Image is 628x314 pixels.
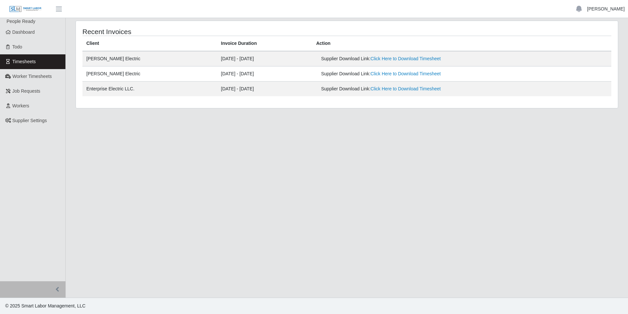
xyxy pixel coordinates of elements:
th: Client [82,36,217,51]
td: [PERSON_NAME] Electric [82,66,217,82]
span: People Ready [7,19,35,24]
span: Timesheets [12,59,36,64]
td: Enterprise Electric LLC. [82,82,217,97]
span: Workers [12,103,29,108]
h4: Recent Invoices [82,28,297,36]
div: Supplier Download Link: [321,55,506,62]
span: Todo [12,44,22,49]
th: Invoice Duration [217,36,312,51]
span: Job Requests [12,88,41,94]
a: Click Here to Download Timesheet [371,56,441,61]
div: Supplier Download Link: [321,70,506,77]
a: Click Here to Download Timesheet [371,71,441,76]
img: SLM Logo [9,6,42,13]
div: Supplier Download Link: [321,85,506,92]
span: Dashboard [12,29,35,35]
span: © 2025 Smart Labor Management, LLC [5,303,85,308]
td: [DATE] - [DATE] [217,51,312,66]
td: [DATE] - [DATE] [217,82,312,97]
a: [PERSON_NAME] [587,6,625,12]
span: Worker Timesheets [12,74,52,79]
a: Click Here to Download Timesheet [371,86,441,91]
td: [PERSON_NAME] Electric [82,51,217,66]
th: Action [312,36,611,51]
td: [DATE] - [DATE] [217,66,312,82]
span: Supplier Settings [12,118,47,123]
